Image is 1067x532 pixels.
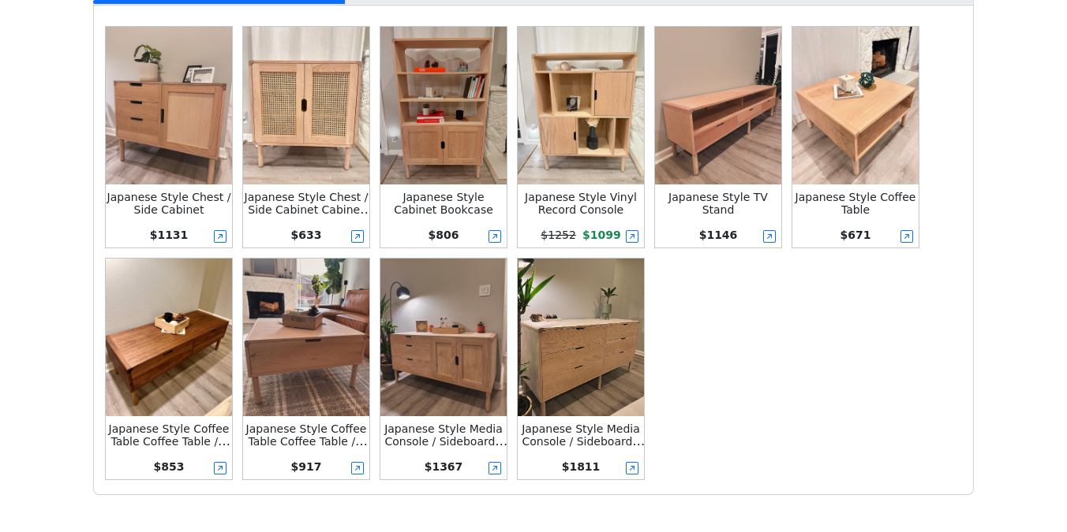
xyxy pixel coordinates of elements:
small: Japanese Style Vinyl Record Console [525,191,637,216]
img: Japanese Style Media Console / Sideboard / Credenza Dresser w/ 6-drawer [518,259,644,416]
div: Japanese Style Chest / Side Cabinet Cabinet /w 2-door [243,191,369,216]
img: Japanese Style TV Stand [655,27,781,184]
button: Japanese Style Media Console / Sideboard / CredenzaJapanese Style Media Console / Sideboard / Cre... [378,256,509,482]
button: Japanese Style Coffee Table Coffee Table /w 2-darwerJapanese Style Coffee Table Coffee Table /w 2... [103,256,234,482]
div: Japanese Style Media Console / Sideboard / Credenza Dresser w/ 6-drawer [518,422,644,448]
small: Japanese Style Cabinet Bookcase [394,191,493,216]
img: Japanese Style Coffee Table [792,27,919,184]
span: $ 1131 [150,229,189,241]
span: $ 853 [154,460,185,473]
span: $ 917 [291,460,322,473]
button: Japanese Style Chest / Side Cabinet Cabinet /w 2-doorJapanese Style Chest / Side Cabinet Cabinet ... [241,24,372,250]
div: Japanese Style Coffee Table [792,191,919,216]
span: $ 1811 [562,460,601,473]
small: Japanese Style Media Console / Sideboard / Credenza Dresser w/ 6-drawer [522,422,645,473]
img: Japanese Style Cabinet Bookcase [380,27,507,184]
div: Japanese Style Cabinet Bookcase [380,191,507,216]
small: Japanese Style Media Console / Sideboard / Credenza [384,422,507,460]
button: Japanese Style Vinyl Record ConsoleJapanese Style Vinyl Record Console$1252$1099 [515,24,646,250]
div: Japanese Style TV Stand [655,191,781,216]
img: Japanese Style Coffee Table Coffee Table /w Darwer & Shelf [243,259,369,416]
small: Japanese Style Chest / Side Cabinet Cabinet /w 2-door [245,191,373,229]
small: Japanese Style Coffee Table [796,191,916,216]
img: Japanese Style Media Console / Sideboard / Credenza [380,259,507,416]
button: Japanese Style Coffee Table Coffee Table /w Darwer & ShelfJapanese Style Coffee Table Coffee Tabl... [241,256,372,482]
span: $ 1367 [425,460,463,473]
span: $ 1099 [582,229,621,241]
button: Japanese Style Media Console / Sideboard / Credenza Dresser w/ 6-drawerJapanese Style Media Conso... [515,256,646,482]
span: $ 806 [429,229,459,241]
img: Japanese Style Coffee Table Coffee Table /w 2-darwer [106,259,232,416]
div: Japanese Style Vinyl Record Console [518,191,644,216]
button: Japanese Style TV StandJapanese Style TV Stand$1146 [653,24,784,250]
span: $ 1146 [699,229,738,241]
div: Japanese Style Chest / Side Cabinet [106,191,232,216]
span: $ 633 [291,229,322,241]
span: $ 671 [840,229,871,241]
img: Japanese Style Chest / Side Cabinet [106,27,232,184]
small: Japanese Style Coffee Table Coffee Table /w Darwer & Shelf [246,422,369,460]
small: Japanese Style TV Stand [668,191,768,216]
div: Japanese Style Coffee Table Coffee Table /w 2-darwer [106,422,232,448]
button: Japanese Style Cabinet BookcaseJapanese Style Cabinet Bookcase$806 [378,24,509,250]
div: Japanese Style Media Console / Sideboard / Credenza [380,422,507,448]
small: Japanese Style Chest / Side Cabinet [107,191,231,216]
img: Japanese Style Chest / Side Cabinet Cabinet /w 2-door [243,27,369,184]
button: Japanese Style Coffee TableJapanese Style Coffee Table$671 [790,24,921,250]
button: Japanese Style Chest / Side CabinetJapanese Style Chest / Side Cabinet$1131 [103,24,234,250]
div: Japanese Style Coffee Table Coffee Table /w Darwer & Shelf [243,422,369,448]
s: $ 1252 [541,229,576,241]
small: Japanese Style Coffee Table Coffee Table /w 2-darwer [109,422,231,460]
img: Japanese Style Vinyl Record Console [518,27,644,184]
